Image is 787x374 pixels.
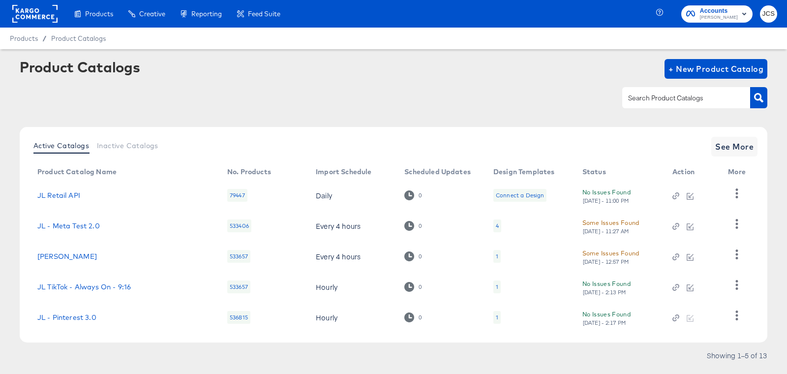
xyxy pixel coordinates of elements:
span: Reporting [191,10,222,18]
div: 1 [493,280,501,293]
div: 1 [493,311,501,324]
a: [PERSON_NAME] [37,252,97,260]
div: 0 [404,312,422,322]
th: More [720,164,757,180]
div: 533657 [227,280,250,293]
button: Some Issues Found[DATE] - 11:27 AM [582,218,639,235]
div: 0 [418,192,422,199]
div: [DATE] - 11:27 AM [582,228,630,235]
div: 4 [493,219,501,232]
td: Hourly [308,302,396,333]
button: See More [711,137,757,156]
a: JL - Pinterest 3.0 [37,313,96,321]
div: Scheduled Updates [404,168,471,176]
div: Connect a Design [496,191,544,199]
th: Status [575,164,665,180]
div: 0 [404,251,422,261]
td: Every 4 hours [308,211,396,241]
span: Inactive Catalogs [97,142,158,150]
div: 533657 [227,250,250,263]
div: 1 [493,250,501,263]
div: 0 [418,283,422,290]
div: 1 [496,252,498,260]
div: 0 [418,253,422,260]
div: Connect a Design [493,189,546,202]
div: Import Schedule [316,168,371,176]
span: Products [10,34,38,42]
div: 4 [496,222,499,230]
span: Products [85,10,113,18]
span: / [38,34,51,42]
span: + New Product Catalog [668,62,763,76]
div: 0 [404,221,422,230]
span: Creative [139,10,165,18]
input: Search Product Catalogs [626,93,731,104]
a: Product Catalogs [51,34,106,42]
button: JCS [760,5,777,23]
button: + New Product Catalog [665,59,767,79]
div: Some Issues Found [582,248,639,258]
th: Action [665,164,720,180]
div: [DATE] - 12:57 PM [582,258,630,265]
button: Accounts[PERSON_NAME] [681,5,753,23]
div: 0 [418,314,422,321]
a: JL TikTok - Always On - 9:16 [37,283,131,291]
div: 1 [496,313,498,321]
td: Hourly [308,272,396,302]
span: Active Catalogs [33,142,89,150]
span: [PERSON_NAME] [700,14,738,22]
div: 533406 [227,219,251,232]
span: Feed Suite [248,10,280,18]
div: 0 [404,282,422,291]
span: JCS [764,8,773,20]
div: 536815 [227,311,250,324]
div: No. Products [227,168,271,176]
div: Showing 1–5 of 13 [706,352,767,359]
div: 79447 [227,189,247,202]
div: Some Issues Found [582,218,639,228]
button: Some Issues Found[DATE] - 12:57 PM [582,248,639,265]
div: Design Templates [493,168,554,176]
div: Product Catalog Name [37,168,117,176]
div: 1 [496,283,498,291]
a: JL Retail API [37,191,80,199]
a: JL - Meta Test 2.0 [37,222,100,230]
span: See More [715,140,754,154]
div: Product Catalogs [20,59,140,75]
td: Every 4 hours [308,241,396,272]
td: Daily [308,180,396,211]
span: Accounts [700,6,738,16]
div: 0 [418,222,422,229]
div: 0 [404,190,422,200]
